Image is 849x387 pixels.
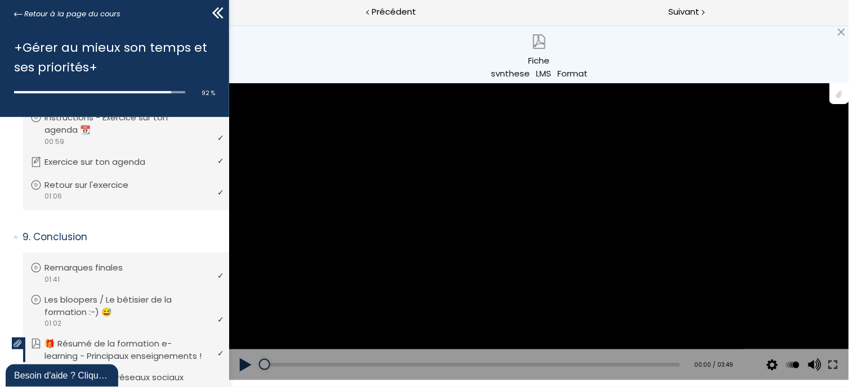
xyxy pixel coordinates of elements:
p: Remarques finales [44,262,140,274]
p: Retour sur l'exercice [44,179,145,191]
span: 01:41 [44,274,60,285]
h1: +Gérer au mieux son temps et ses priorités+ [14,38,209,77]
span: 9. [23,230,30,244]
span: Retour à la page du cours [24,8,120,20]
button: Volume [575,325,592,356]
span: 00:59 [44,137,64,147]
span: 01:02 [44,318,61,328]
button: Play back rate [555,325,572,356]
span: 92 % [202,89,215,97]
a: Retour à la page du cours [14,8,120,20]
p: Les bloopers / Le bêtisier de la formation :-) 😅 [44,294,219,318]
button: Video quality [535,325,552,356]
p: Conclusion [23,230,221,244]
div: 00:00 / 03:49 [461,335,504,345]
p: Suis-nous sur les réseaux sociaux [44,371,200,384]
div: Modifier la vitesse de lecture [553,325,574,356]
img: attachment-pdf.png [532,34,547,49]
div: Fiche synthese_LMS_Formation_1.pdf [491,54,587,76]
span: Précédent [372,5,417,19]
p: 🎁 Résumé de la formation e-learning - Principaux enseignements ! [44,337,219,362]
p: Exercice sur ton agenda [44,156,162,168]
p: Instructions - Exercice sur ton agenda 📆 [44,111,219,136]
span: 01:06 [44,191,62,201]
span: Suivant [668,5,699,19]
iframe: chat widget [6,362,120,387]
